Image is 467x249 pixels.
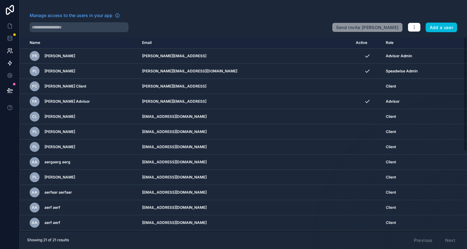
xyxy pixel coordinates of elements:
[426,23,457,32] button: Add a user
[44,84,86,89] span: [PERSON_NAME] Client
[32,54,37,58] span: PR
[386,84,396,89] span: Client
[20,37,138,49] th: Name
[386,160,396,165] span: Client
[44,220,60,225] span: aerf aerf
[44,69,75,74] span: [PERSON_NAME]
[32,220,37,225] span: aa
[138,109,352,124] td: [EMAIL_ADDRESS][DOMAIN_NAME]
[32,175,37,180] span: PL
[138,215,352,230] td: [EMAIL_ADDRESS][DOMAIN_NAME]
[386,144,396,149] span: Client
[138,140,352,155] td: [EMAIL_ADDRESS][DOMAIN_NAME]
[20,37,467,231] div: scrollable content
[138,124,352,140] td: [EMAIL_ADDRESS][DOMAIN_NAME]
[138,37,352,49] th: Email
[32,205,37,210] span: aa
[32,99,37,104] span: PA
[138,79,352,94] td: [PERSON_NAME][EMAIL_ADDRESS]
[386,114,396,119] span: Client
[32,144,37,149] span: PL
[44,54,75,58] span: [PERSON_NAME]
[386,69,418,74] span: Speadwise Admin
[44,175,75,180] span: [PERSON_NAME]
[32,190,37,195] span: aa
[138,200,352,215] td: [EMAIL_ADDRESS][DOMAIN_NAME]
[386,129,396,134] span: Client
[30,12,120,19] a: Manage access to the users in your app
[138,94,352,109] td: [PERSON_NAME][EMAIL_ADDRESS]
[44,144,75,149] span: [PERSON_NAME]
[32,84,37,89] span: PC
[382,37,445,49] th: Role
[138,170,352,185] td: [EMAIL_ADDRESS][DOMAIN_NAME]
[44,205,60,210] span: aerf aerf
[32,114,37,119] span: cl
[32,129,37,134] span: PL
[44,99,90,104] span: [PERSON_NAME] Advisor
[27,238,69,243] span: Showing 21 of 21 results
[352,37,382,49] th: Active
[386,175,396,180] span: Client
[138,185,352,200] td: [EMAIL_ADDRESS][DOMAIN_NAME]
[343,182,467,246] iframe: Intercom notifications message
[44,114,75,119] span: [PERSON_NAME]
[138,64,352,79] td: [PERSON_NAME][EMAIL_ADDRESS][DOMAIN_NAME]
[138,49,352,64] td: [PERSON_NAME][EMAIL_ADDRESS]
[44,190,72,195] span: aerfear aerfaer
[44,160,70,165] span: aergaerg aerg
[32,69,37,74] span: PL
[138,155,352,170] td: [EMAIL_ADDRESS][DOMAIN_NAME]
[386,99,400,104] span: Advisor
[32,160,37,165] span: aa
[44,129,75,134] span: [PERSON_NAME]
[30,12,112,19] span: Manage access to the users in your app
[138,230,352,246] td: [EMAIL_ADDRESS][DOMAIN_NAME]
[386,54,412,58] span: Advisor Admin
